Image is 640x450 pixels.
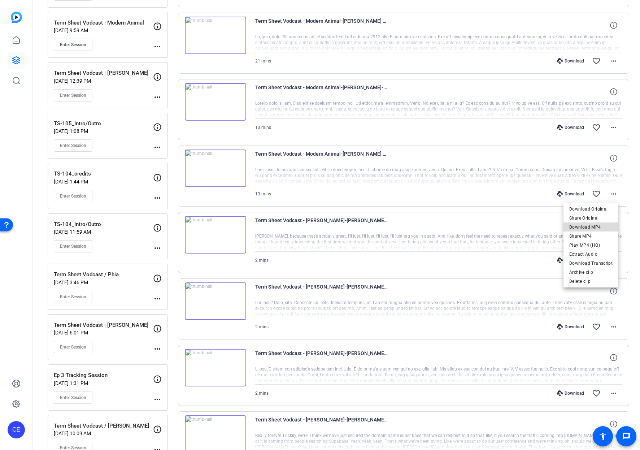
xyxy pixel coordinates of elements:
span: Extract Audio [569,250,613,258]
span: Download MP4 [569,222,613,231]
span: Download Transcript [569,259,613,267]
span: Archive clip [569,268,613,276]
span: Share MP4 [569,232,613,240]
span: Delete clip [569,277,613,285]
span: Share Original [569,213,613,222]
span: Play MP4 (HQ) [569,241,613,249]
span: Download Original [569,204,613,213]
